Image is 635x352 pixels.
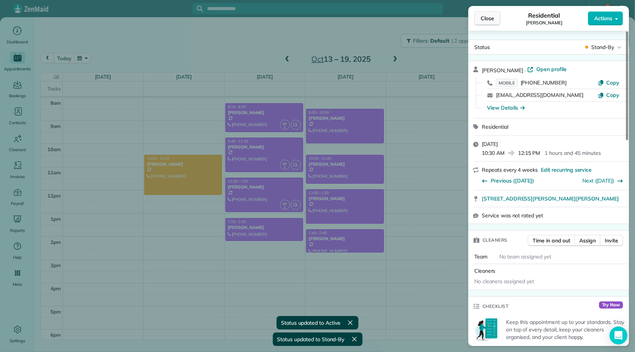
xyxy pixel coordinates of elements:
button: View Details [487,104,525,111]
button: Invite [600,235,623,246]
span: Close [481,15,494,22]
span: [DATE] [482,141,498,147]
button: Copy [598,91,619,99]
span: · [524,67,528,73]
span: Team [474,253,487,260]
span: Open profile [536,65,567,73]
a: MOBILE[PHONE_NUMBER] [496,79,567,86]
span: Repeats every 4 weeks [482,166,538,173]
span: Copy [606,79,619,86]
span: Residential [482,123,508,130]
span: Checklist [483,303,509,310]
span: No team assigned yet [499,253,551,260]
button: Next ([DATE]) [583,177,623,184]
span: No cleaners assigned yet [474,278,534,285]
button: Time in and out [528,235,575,246]
a: Next ([DATE]) [583,177,614,184]
span: Copy [606,92,619,98]
span: Cleaners [483,236,508,244]
span: Status updated to Active [281,319,340,327]
p: Keep this appointment up to your standards. Stay on top of every detail, keep your cleaners organ... [506,318,625,341]
span: Stand-By [591,43,614,51]
span: MOBILE [496,79,518,87]
span: Status [474,44,490,50]
span: Edit recurring service [541,166,592,174]
a: [EMAIL_ADDRESS][DOMAIN_NAME] [496,92,583,98]
span: [PERSON_NAME] [526,20,562,26]
button: Copy [598,79,619,86]
span: [STREET_ADDRESS][PERSON_NAME][PERSON_NAME] [482,195,619,202]
span: 12:15 PM [518,149,540,157]
span: Try Now [599,302,623,309]
span: Invite [605,237,618,244]
p: 1 hours and 45 minutes [545,149,601,157]
a: Open profile [527,65,567,73]
button: Close [474,11,500,25]
button: Assign [574,235,601,246]
span: Assign [579,237,596,244]
div: Open Intercom Messenger [610,327,628,345]
span: Cleaners [474,267,496,274]
span: 10:30 AM [482,149,505,157]
a: [STREET_ADDRESS][PERSON_NAME][PERSON_NAME] [482,195,625,202]
span: Time in and out [533,237,570,244]
span: Previous ([DATE]) [491,177,534,184]
span: Actions [594,15,612,22]
button: Previous ([DATE]) [482,177,534,184]
span: Residential [528,11,560,20]
span: Service was not rated yet [482,212,543,219]
span: Status updated to Stand-By [277,336,345,343]
span: [PERSON_NAME] [482,67,524,74]
span: [PHONE_NUMBER] [521,79,567,86]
